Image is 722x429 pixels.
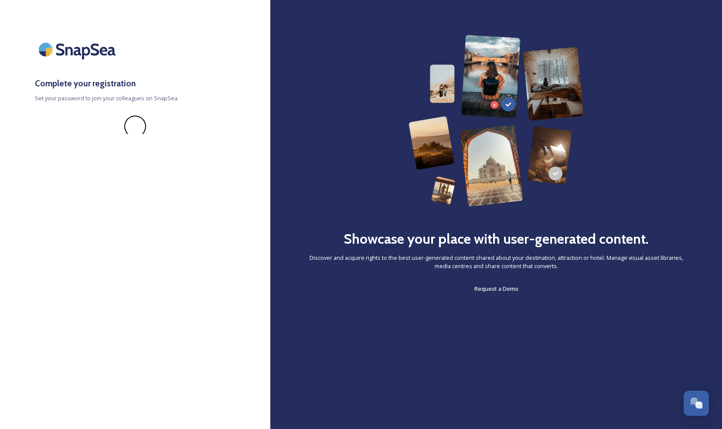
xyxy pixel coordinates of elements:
[474,285,518,293] span: Request a Demo
[35,35,122,64] img: SnapSea Logo
[409,35,584,207] img: 63b42ca75bacad526042e722_Group%20154-p-800.png
[344,228,649,249] h2: Showcase your place with user-generated content.
[474,283,518,294] a: Request a Demo
[35,77,235,90] h3: Complete your registration
[35,94,235,102] span: Set your password to join your colleagues on SnapSea.
[684,391,709,416] button: Open Chat
[305,254,687,270] span: Discover and acquire rights to the best user-generated content shared about your destination, att...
